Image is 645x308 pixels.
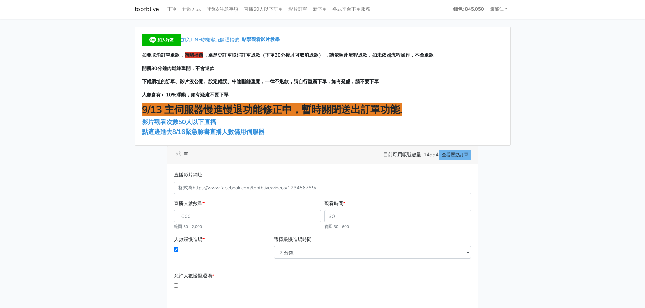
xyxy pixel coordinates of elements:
[174,224,202,229] small: 範圍 50 - 2,000
[310,3,330,16] a: 新下單
[174,210,321,222] input: 1000
[181,36,239,43] span: 加入LINE聯繫客服開通帳號
[203,52,434,58] span: ，至歷史訂單取消訂單退款（下單30分後才可取消退款） ，請依照此流程退款，如未依照流程操作，不會退款
[174,182,471,194] input: 格式為https://www.facebook.com/topfblive/videos/123456789/
[185,52,203,58] span: 請關播前
[383,150,471,160] span: 目前可用帳號數量: 14994
[274,236,312,243] label: 選擇緩慢進場時間
[142,65,214,72] span: 開播30分鐘內斷線重開，不會退款
[142,103,402,116] span: 9/13 主伺服器慢進慢退功能修正中，暫時關閉送出訂單功能.
[142,91,229,98] span: 人數會有+-10%浮動，如有疑慮不要下單
[142,36,242,43] a: 加入LINE聯繫客服開通帳號
[142,78,379,85] span: 下錯網址的訂單、影片沒公開、設定錯誤、中途斷線重開，一律不退款，請自行重新下單，如有疑慮，請不要下單
[174,199,205,207] label: 直播人數數量
[453,6,484,13] strong: 錢包: 845.050
[178,118,218,126] a: 50人以下直播
[330,3,373,16] a: 各式平台下單服務
[324,224,349,229] small: 範圍 30 - 600
[242,36,280,43] a: 點擊觀看影片教學
[179,3,204,16] a: 付款方式
[324,199,345,207] label: 觀看時間
[324,210,471,222] input: 30
[142,34,181,46] img: 加入好友
[487,3,511,16] a: 陳郁仁
[167,146,478,164] div: 下訂單
[178,118,216,126] span: 50人以下直播
[450,3,487,16] a: 錢包: 845.050
[174,272,214,280] label: 允許人數慢慢退場
[135,3,159,16] a: topfblive
[241,3,286,16] a: 直播50人以下訂單
[286,3,310,16] a: 影片訂單
[174,236,205,243] label: 人數緩慢進場
[142,118,178,126] a: 影片觀看次數
[439,150,471,160] a: 查看歷史訂單
[142,52,185,58] span: 如要取消訂單退款，
[174,171,202,179] label: 直播影片網址
[142,128,264,136] a: 點這邊進去8/16緊急臉書直播人數備用伺服器
[165,3,179,16] a: 下單
[204,3,241,16] a: 聯繫&注意事項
